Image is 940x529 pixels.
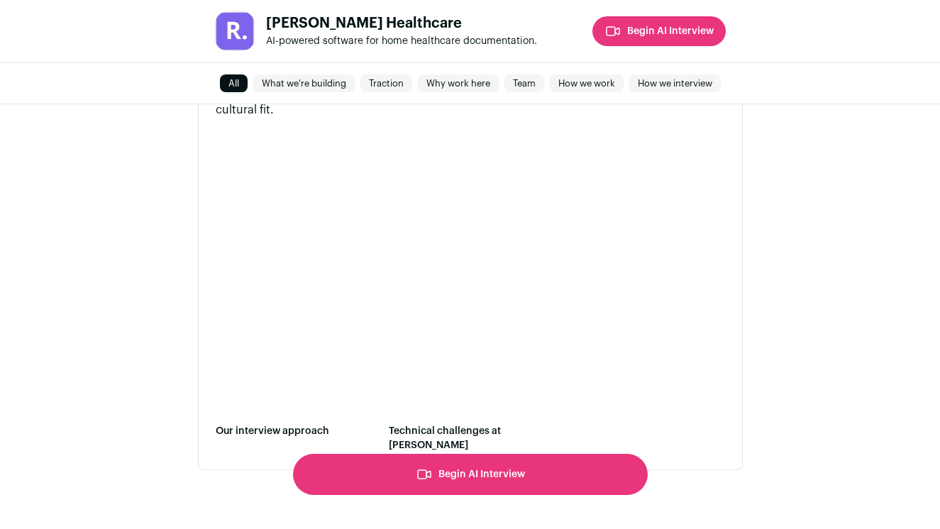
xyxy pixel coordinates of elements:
button: Begin AI Interview [592,16,726,46]
a: Traction [360,75,412,92]
img: 07978b5395e8014ef3b250df504f0417185f3d3bcc465d8ec78ff04fbe377bd2.jpg [216,12,254,50]
span: AI-powered software for home healthcare documentation. [266,36,537,46]
button: Begin AI Interview [293,454,648,495]
a: Why work here [418,75,499,92]
a: How we interview [629,75,721,92]
h1: [PERSON_NAME] Healthcare [266,16,537,30]
a: Team [504,75,544,92]
p: Our interview approach [216,424,378,438]
a: What we're building [253,75,355,92]
a: All [220,75,248,92]
p: Technical challenges at [PERSON_NAME] [389,424,551,452]
a: How we work [550,75,624,92]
